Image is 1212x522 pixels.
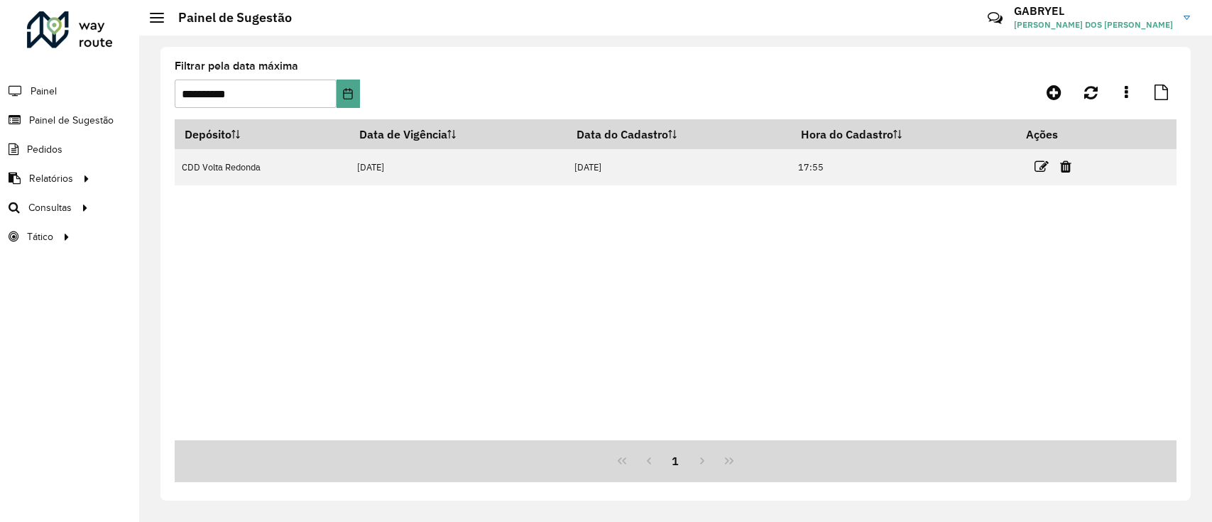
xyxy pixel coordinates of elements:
[567,119,790,149] th: Data do Cadastro
[175,149,349,185] td: CDD Volta Redonda
[27,229,53,244] span: Tático
[1016,119,1101,149] th: Ações
[175,58,298,75] label: Filtrar pela data máxima
[175,119,349,149] th: Depósito
[29,113,114,128] span: Painel de Sugestão
[791,119,1016,149] th: Hora do Cadastro
[1014,18,1173,31] span: [PERSON_NAME] DOS [PERSON_NAME]
[337,80,360,108] button: Choose Date
[349,149,567,185] td: [DATE]
[567,149,790,185] td: [DATE]
[164,10,292,26] h2: Painel de Sugestão
[349,119,567,149] th: Data de Vigência
[27,142,62,157] span: Pedidos
[29,171,73,186] span: Relatórios
[1034,157,1049,176] a: Editar
[1014,4,1173,18] h3: GABRYEL
[28,200,72,215] span: Consultas
[980,3,1010,33] a: Contato Rápido
[662,447,689,474] button: 1
[791,149,1016,185] td: 17:55
[1060,157,1071,176] a: Excluir
[31,84,57,99] span: Painel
